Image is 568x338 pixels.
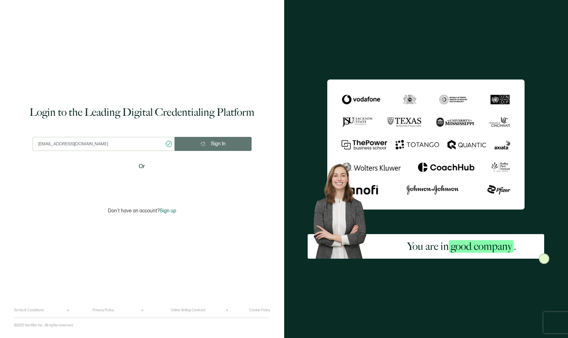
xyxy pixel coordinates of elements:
img: Sertifier Login - You are in <span class="strong-h">good company</span>. [327,79,525,210]
span: good company [449,240,514,253]
input: Enter your work email address [33,137,174,151]
a: Privacy Policy [93,308,114,312]
iframe: Sign in with Google Button [98,175,186,191]
h2: You are in . [407,239,516,253]
a: Online Selling Contract [171,308,205,312]
a: Terms & Conditions [14,308,44,312]
p: Don't have an account? [108,208,176,214]
img: Sertifier Login [539,253,549,264]
a: Cookie Policy [249,308,270,312]
img: Sertifier Login - You are in <span class="strong-h">good company</span>. Hero [308,159,379,259]
ion-icon: checkmark circle outline [165,140,173,148]
span: Or [139,162,145,171]
span: Sign up [160,208,176,214]
h1: Login to the Leading Digital Credentialing Platform [29,105,254,119]
p: ©2025 Sertifier Inc.. All rights reserved. [14,323,74,327]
